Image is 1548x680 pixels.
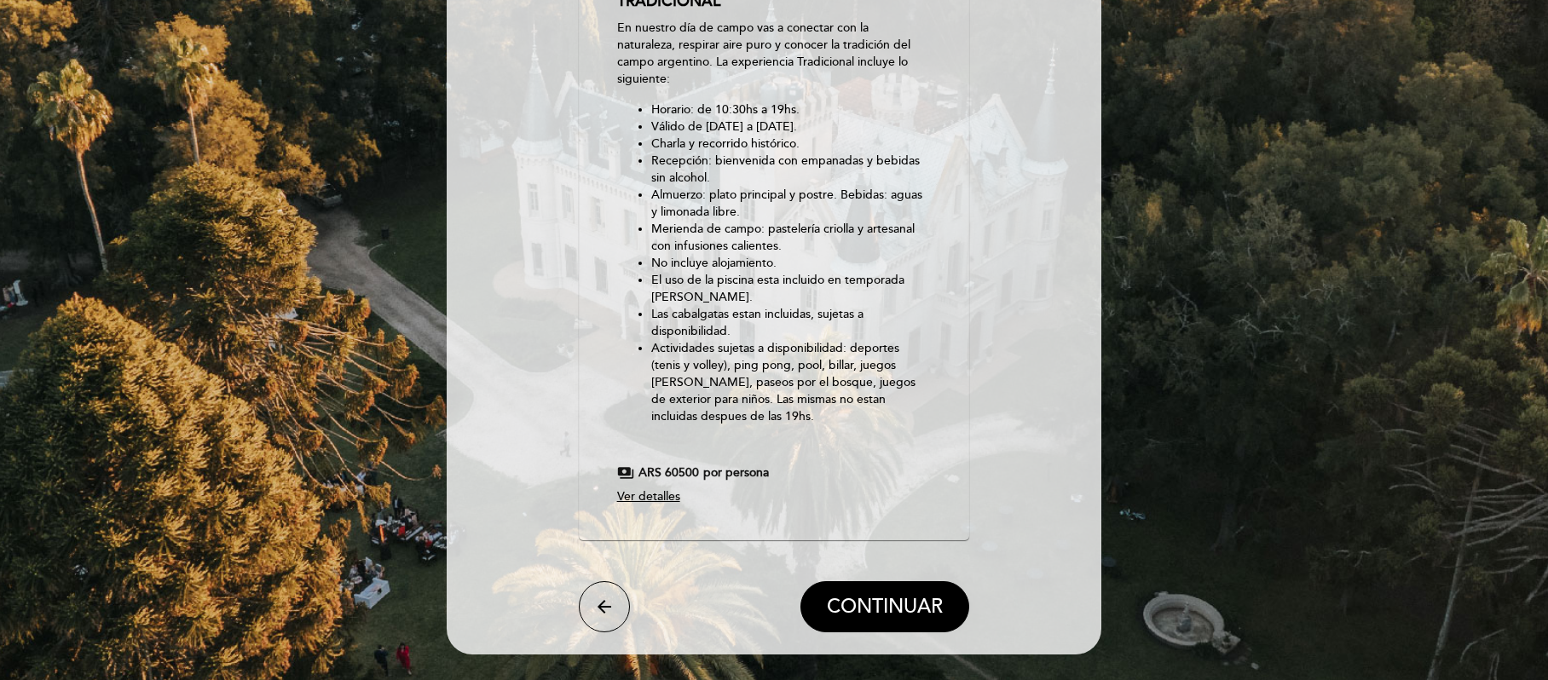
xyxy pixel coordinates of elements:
[617,464,634,481] span: payments
[651,255,930,272] li: No incluye alojamiento.
[638,464,699,481] span: ARS 60500
[651,340,930,425] li: Actividades sujetas a disponibilidad: deportes (tenis y volley), ping pong, pool, billar, juegos ...
[651,221,930,255] li: Merienda de campo: pastelería criolla y artesanal con infusiones calientes.
[651,187,930,221] li: Almuerzo: plato principal y postre. Bebidas: aguas y limonada libre.
[579,581,630,632] button: arrow_back
[651,101,930,118] li: Horario: de 10:30hs a 19hs.
[651,272,930,306] li: El uso de la piscina esta incluido en temporada [PERSON_NAME].
[651,153,930,187] li: Recepción: bienvenida con empanadas y bebidas sin alcohol.
[703,464,769,481] span: por persona
[617,20,930,88] p: En nuestro día de campo vas a conectar con la naturaleza, respirar aire puro y conocer la tradici...
[651,118,930,135] li: Válido de [DATE] a [DATE].
[651,135,930,153] li: Charla y recorrido histórico.
[827,595,943,619] span: CONTINUAR
[800,581,969,632] button: CONTINUAR
[617,489,680,504] span: Ver detalles
[651,306,930,340] li: Las cabalgatas estan incluidas, sujetas a disponibilidad.
[594,596,615,617] i: arrow_back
